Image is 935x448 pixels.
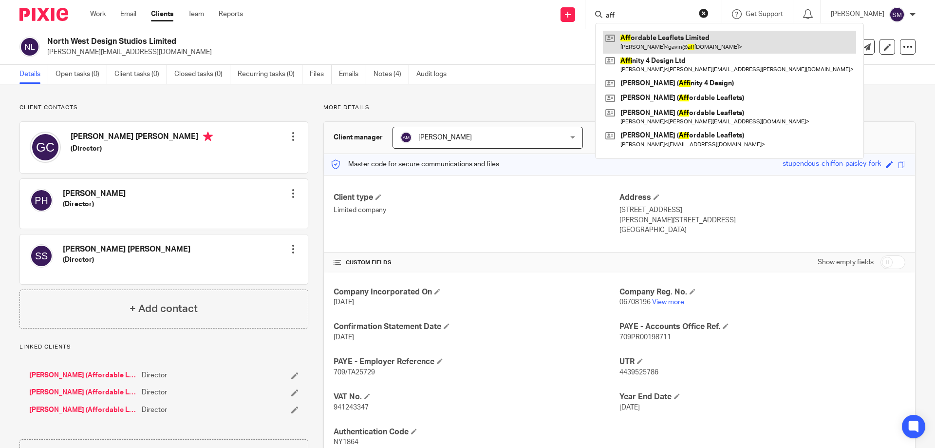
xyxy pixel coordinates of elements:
p: [PERSON_NAME] [831,9,884,19]
p: Linked clients [19,343,308,351]
h5: (Director) [71,144,213,154]
input: Search [605,12,692,20]
a: [PERSON_NAME] (Affordable Leaflets) [29,405,137,415]
a: Work [90,9,106,19]
p: More details [323,104,916,112]
h4: [PERSON_NAME] [PERSON_NAME] [71,132,213,144]
span: Director [142,388,167,397]
span: NY1864 [334,439,358,446]
h4: Address [619,193,905,203]
img: svg%3E [30,189,53,212]
h4: + Add contact [130,301,198,316]
h4: CUSTOM FIELDS [334,259,619,267]
a: Client tasks (0) [114,65,167,84]
h4: PAYE - Accounts Office Ref. [619,322,905,332]
a: [PERSON_NAME] (Affordable Leaflets) [29,388,137,397]
h4: UTR [619,357,905,367]
h4: Client type [334,193,619,203]
span: Director [142,405,167,415]
a: Clients [151,9,173,19]
span: Get Support [746,11,783,18]
h4: Company Reg. No. [619,287,905,297]
label: Show empty fields [818,257,874,267]
span: 4439525786 [619,369,658,376]
h4: Authentication Code [334,427,619,437]
div: stupendous-chiffon-paisley-fork [783,159,881,170]
span: [DATE] [619,404,640,411]
span: 709/TA25729 [334,369,375,376]
h4: Confirmation Statement Date [334,322,619,332]
span: 941243347 [334,404,369,411]
h4: Year End Date [619,392,905,402]
h4: Company Incorporated On [334,287,619,297]
span: Director [142,370,167,380]
p: Limited company [334,205,619,215]
h4: [PERSON_NAME] [PERSON_NAME] [63,244,190,254]
p: [PERSON_NAME][STREET_ADDRESS] [619,215,905,225]
span: 709PR00198711 [619,334,671,341]
a: Details [19,65,48,84]
a: View more [652,299,684,306]
img: svg%3E [30,132,61,163]
p: Master code for secure communications and files [331,159,499,169]
a: Emails [339,65,366,84]
span: [DATE] [334,299,354,306]
img: svg%3E [19,37,40,57]
span: 06708196 [619,299,651,306]
a: [PERSON_NAME] (Affordable Leaflets) [29,370,137,380]
a: Email [120,9,136,19]
h4: [PERSON_NAME] [63,189,126,199]
i: Primary [203,132,213,141]
h3: Client manager [334,133,383,142]
h4: VAT No. [334,392,619,402]
img: svg%3E [889,7,905,22]
h5: (Director) [63,199,126,209]
h5: (Director) [63,255,190,265]
a: Files [310,65,332,84]
a: Reports [219,9,243,19]
a: Notes (4) [374,65,409,84]
img: svg%3E [400,132,412,143]
h4: PAYE - Employer Reference [334,357,619,367]
button: Clear [699,8,709,18]
p: [STREET_ADDRESS] [619,205,905,215]
p: [PERSON_NAME][EMAIL_ADDRESS][DOMAIN_NAME] [47,47,783,57]
h2: North West Design Studios Limited [47,37,636,47]
span: [PERSON_NAME] [418,134,472,141]
p: [GEOGRAPHIC_DATA] [619,225,905,235]
a: Open tasks (0) [56,65,107,84]
a: Closed tasks (0) [174,65,230,84]
img: Pixie [19,8,68,21]
a: Audit logs [416,65,454,84]
span: [DATE] [334,334,354,341]
img: svg%3E [30,244,53,268]
a: Recurring tasks (0) [238,65,302,84]
p: Client contacts [19,104,308,112]
a: Team [188,9,204,19]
